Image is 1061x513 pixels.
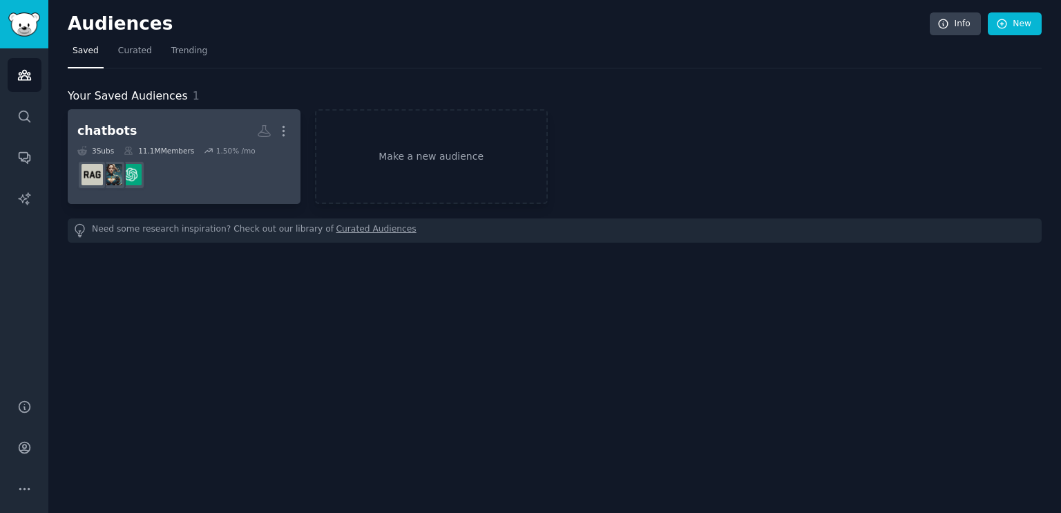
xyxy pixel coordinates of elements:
[68,109,300,204] a: chatbots3Subs11.1MMembers1.50% /moChatGPTAIChatbotFansRag
[73,45,99,57] span: Saved
[113,40,157,68] a: Curated
[166,40,212,68] a: Trending
[77,146,114,156] div: 3 Sub s
[8,12,40,37] img: GummySearch logo
[68,40,104,68] a: Saved
[216,146,256,156] div: 1.50 % /mo
[120,164,142,185] img: ChatGPT
[68,88,188,105] span: Your Saved Audiences
[930,12,981,36] a: Info
[77,122,137,140] div: chatbots
[193,89,200,102] span: 1
[315,109,548,204] a: Make a new audience
[82,164,103,185] img: Rag
[68,13,930,35] h2: Audiences
[988,12,1042,36] a: New
[68,218,1042,243] div: Need some research inspiration? Check out our library of
[124,146,194,156] div: 11.1M Members
[118,45,152,57] span: Curated
[101,164,122,185] img: AIChatbotFans
[336,223,417,238] a: Curated Audiences
[171,45,207,57] span: Trending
